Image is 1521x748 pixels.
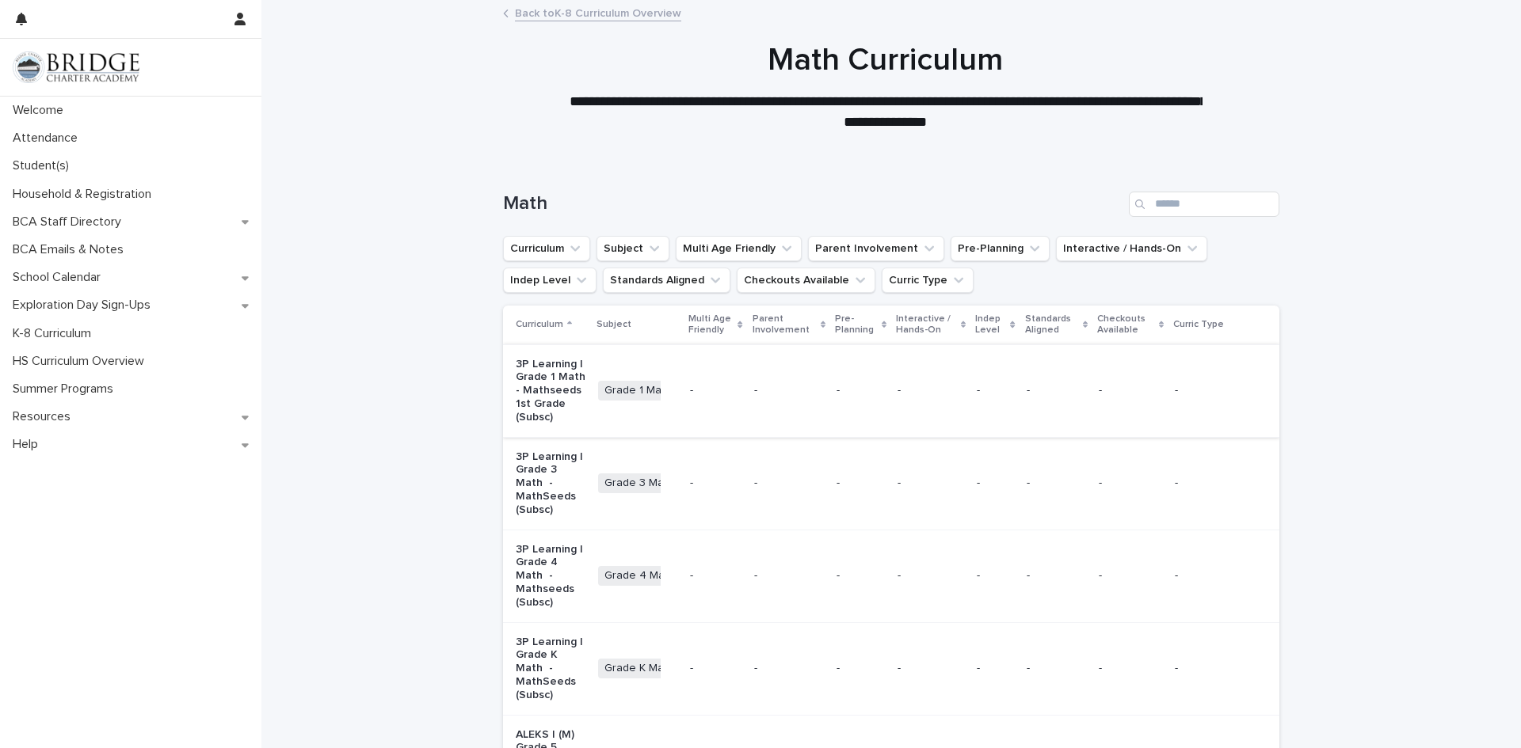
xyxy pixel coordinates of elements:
p: - [837,662,885,675]
p: - [837,569,885,583]
p: Interactive / Hands-On [896,310,956,340]
p: - [1027,662,1086,675]
p: Multi Age Friendly [688,310,734,340]
p: - [898,662,964,675]
button: Subject [597,236,669,261]
p: Standards Aligned [1025,310,1079,340]
p: Summer Programs [6,382,126,397]
p: - [690,662,741,675]
button: Indep Level [503,268,597,293]
p: - [837,477,885,490]
h1: Math Curriculum [497,41,1274,79]
p: Welcome [6,103,76,118]
p: - [1027,477,1086,490]
p: - [754,662,824,675]
p: Subject [597,316,631,333]
p: - [977,662,1014,675]
p: - [754,477,824,490]
p: 3P Learning | Grade 3 Math - MathSeeds (Subsc) [516,450,585,517]
p: - [1099,384,1162,397]
p: - [898,477,964,490]
img: V1C1m3IdTEidaUdm9Hs0 [13,51,139,83]
p: - [977,384,1014,397]
p: Indep Level [975,310,1006,340]
span: Grade K Math [598,659,680,678]
p: Curric Type [1173,316,1224,333]
tr: 3P Learning | Grade 4 Math - Mathseeds (Subsc)Grade 4 Math-------- [503,530,1279,622]
p: - [898,569,964,583]
a: Back toK-8 Curriculum Overview [515,3,681,21]
p: 3P Learning | Grade 4 Math - Mathseeds (Subsc) [516,543,585,609]
p: Help [6,437,51,452]
button: Curric Type [882,268,974,293]
p: Attendance [6,131,90,146]
p: Household & Registration [6,187,164,202]
p: - [1099,662,1162,675]
p: Parent Involvement [753,310,817,340]
tr: 3P Learning | Grade 1 Math - Mathseeds 1st Grade (Subsc)Grade 1 Math-------- [503,344,1279,437]
p: - [1175,662,1254,675]
p: - [1175,384,1254,397]
p: 3P Learning | Grade 1 Math - Mathseeds 1st Grade (Subsc) [516,358,585,424]
p: - [837,384,885,397]
p: K-8 Curriculum [6,326,104,341]
h1: Math [503,192,1123,215]
button: Checkouts Available [737,268,875,293]
p: - [754,569,824,583]
p: - [690,384,741,397]
button: Standards Aligned [603,268,730,293]
span: Grade 1 Math [598,381,677,401]
p: Pre-Planning [835,310,878,340]
p: Curriculum [516,316,563,333]
p: - [690,569,741,583]
p: - [977,569,1014,583]
p: - [977,477,1014,490]
p: Resources [6,409,83,424]
p: - [1175,569,1254,583]
p: - [1027,569,1086,583]
p: BCA Emails & Notes [6,242,136,257]
p: - [1175,477,1254,490]
p: Exploration Day Sign-Ups [6,298,163,313]
button: Pre-Planning [951,236,1050,261]
button: Interactive / Hands-On [1056,236,1207,261]
p: - [1099,569,1162,583]
p: - [1027,384,1086,397]
p: - [690,477,741,490]
p: 3P Learning | Grade K Math - MathSeeds (Subsc) [516,636,585,702]
button: Parent Involvement [808,236,944,261]
p: Student(s) [6,158,82,173]
p: - [898,384,964,397]
p: BCA Staff Directory [6,215,134,230]
span: Grade 3 Math [598,473,680,493]
p: Checkouts Available [1097,310,1155,340]
tr: 3P Learning | Grade 3 Math - MathSeeds (Subsc)Grade 3 Math-------- [503,437,1279,530]
p: - [1099,477,1162,490]
button: Curriculum [503,236,590,261]
p: - [754,384,824,397]
p: HS Curriculum Overview [6,354,157,369]
button: Multi Age Friendly [676,236,802,261]
span: Grade 4 Math [598,566,680,586]
tr: 3P Learning | Grade K Math - MathSeeds (Subsc)Grade K Math-------- [503,622,1279,715]
p: School Calendar [6,270,113,285]
input: Search [1129,192,1279,217]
